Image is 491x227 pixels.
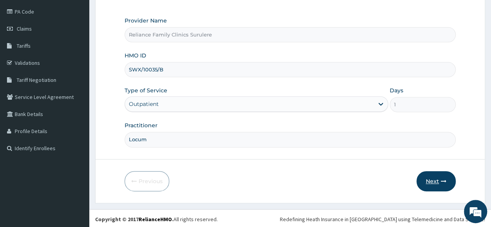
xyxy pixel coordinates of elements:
label: Provider Name [125,17,167,24]
a: RelianceHMO [139,216,172,223]
span: Tariff Negotiation [17,76,56,83]
label: HMO ID [125,52,146,59]
span: Tariffs [17,42,31,49]
button: Next [416,171,456,191]
label: Type of Service [125,87,167,94]
div: Redefining Heath Insurance in [GEOGRAPHIC_DATA] using Telemedicine and Data Science! [280,215,485,223]
strong: Copyright © 2017 . [95,216,173,223]
label: Days [390,87,403,94]
label: Practitioner [125,121,158,129]
input: Enter Name [125,132,456,147]
div: Outpatient [129,100,159,108]
span: Claims [17,25,32,32]
button: Previous [125,171,169,191]
input: Enter HMO ID [125,62,456,77]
